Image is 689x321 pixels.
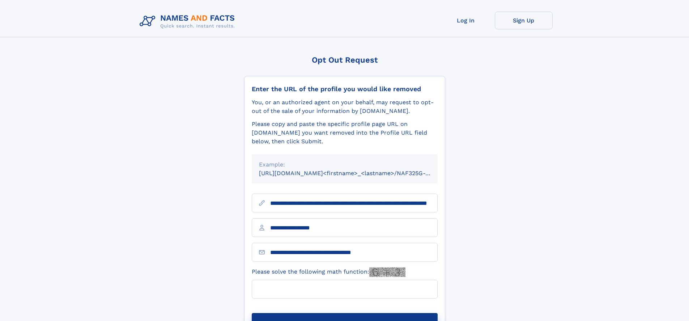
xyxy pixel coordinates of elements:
div: Example: [259,160,430,169]
div: Enter the URL of the profile you would like removed [252,85,438,93]
div: Opt Out Request [244,55,445,64]
div: You, or an authorized agent on your behalf, may request to opt-out of the sale of your informatio... [252,98,438,115]
a: Sign Up [495,12,553,29]
div: Please copy and paste the specific profile page URL on [DOMAIN_NAME] you want removed into the Pr... [252,120,438,146]
img: Logo Names and Facts [137,12,241,31]
label: Please solve the following math function: [252,267,405,277]
small: [URL][DOMAIN_NAME]<firstname>_<lastname>/NAF325G-xxxxxxxx [259,170,451,177]
a: Log In [437,12,495,29]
